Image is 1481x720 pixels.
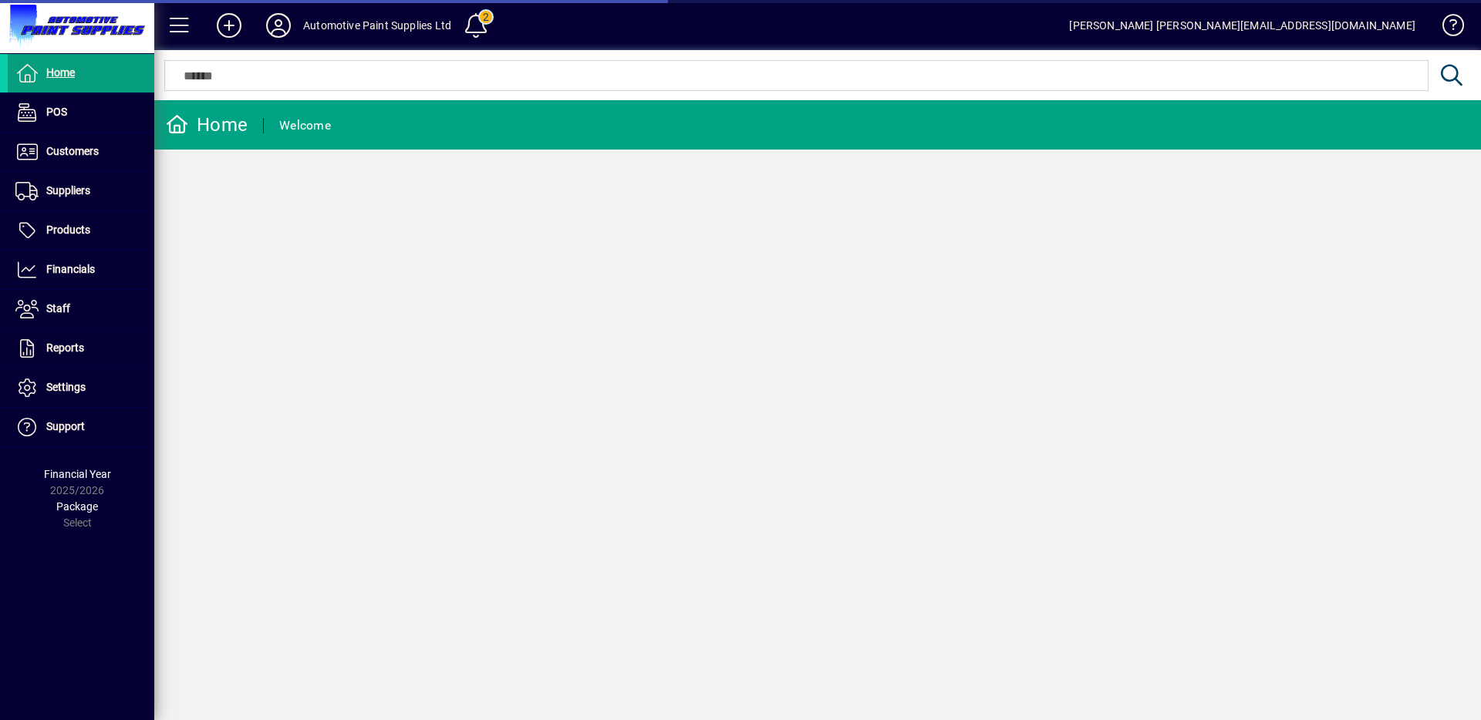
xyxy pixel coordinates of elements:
[1069,13,1415,38] div: [PERSON_NAME] [PERSON_NAME][EMAIL_ADDRESS][DOMAIN_NAME]
[46,145,99,157] span: Customers
[8,172,154,210] a: Suppliers
[8,251,154,289] a: Financials
[254,12,303,39] button: Profile
[8,329,154,368] a: Reports
[166,113,248,137] div: Home
[46,302,70,315] span: Staff
[46,224,90,236] span: Products
[204,12,254,39] button: Add
[303,13,451,38] div: Automotive Paint Supplies Ltd
[46,381,86,393] span: Settings
[46,66,75,79] span: Home
[46,420,85,432] span: Support
[8,408,154,446] a: Support
[56,500,98,513] span: Package
[8,211,154,250] a: Products
[8,133,154,171] a: Customers
[8,368,154,407] a: Settings
[44,468,111,480] span: Financial Year
[46,184,90,197] span: Suppliers
[46,341,84,354] span: Reports
[8,290,154,328] a: Staff
[46,106,67,118] span: POS
[8,93,154,132] a: POS
[279,113,331,138] div: Welcome
[1431,3,1462,53] a: Knowledge Base
[46,263,95,275] span: Financials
